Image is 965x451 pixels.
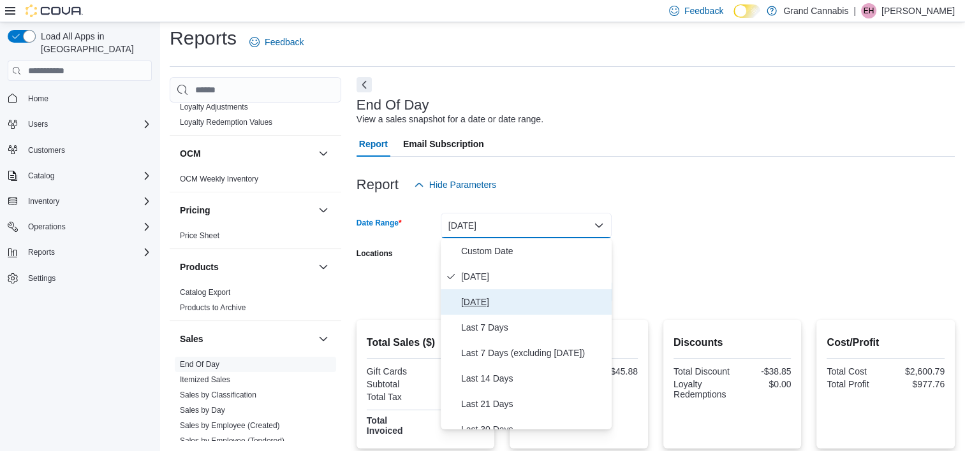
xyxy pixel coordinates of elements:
a: Sales by Employee (Created) [180,421,280,430]
span: EH [864,3,874,18]
span: Feedback [684,4,723,17]
span: Users [23,117,152,132]
span: Itemized Sales [180,375,230,385]
a: Customers [23,143,70,158]
div: Select listbox [441,238,612,429]
span: Inventory [28,196,59,206]
span: Sales by Classification [180,390,256,400]
button: Operations [3,218,157,236]
h3: Report [357,177,399,192]
div: View a sales snapshot for a date or date range. [357,113,543,126]
button: [DATE] [441,213,612,238]
span: Products to Archive [180,303,246,313]
a: Home [23,91,54,106]
span: Customers [28,145,65,155]
button: Catalog [3,167,157,185]
div: Total Discount [674,366,730,376]
div: $465.22 [428,392,484,402]
button: Home [3,89,157,107]
p: | [853,3,856,18]
button: Operations [23,219,71,234]
button: Sales [316,331,331,347]
h3: OCM [180,147,201,160]
div: Total Cost [827,366,883,376]
a: Products to Archive [180,303,246,312]
a: Loyalty Adjustments [180,103,248,111]
div: $977.76 [888,379,945,389]
button: OCM [180,147,313,160]
span: Settings [28,273,55,283]
span: OCM Weekly Inventory [180,174,258,184]
span: Users [28,119,48,129]
a: Itemized Sales [180,375,230,384]
span: Reports [28,247,55,257]
span: Last 7 Days (excluding [DATE]) [461,345,607,361]
button: Customers [3,141,157,159]
div: Evan Hopkinson [861,3,876,18]
div: $45.88 [582,366,638,376]
span: Inventory [23,194,152,209]
h3: Sales [180,333,203,345]
h2: Cost/Profit [827,335,945,350]
span: Loyalty Adjustments [180,102,248,112]
button: Hide Parameters [409,172,501,197]
span: Home [23,90,152,106]
button: Next [357,77,372,92]
button: Catalog [23,168,59,183]
span: Operations [23,219,152,234]
span: Reports [23,245,152,260]
a: Loyalty Redemption Values [180,118,272,127]
h3: Products [180,261,219,273]
div: Total Tax [367,392,423,402]
span: Report [359,131,388,157]
p: Grand Cannabis [783,3,848,18]
span: Last 14 Days [461,371,607,386]
span: Feedback [265,36,304,48]
span: [DATE] [461,269,607,284]
span: Sales by Employee (Created) [180,420,280,431]
div: Loyalty Redemptions [674,379,730,399]
span: Hide Parameters [429,178,496,191]
span: Last 30 Days [461,422,607,437]
button: Pricing [180,204,313,217]
span: Sales by Employee (Tendered) [180,436,284,446]
div: Gift Cards [367,366,423,376]
div: $0.00 [735,379,791,389]
a: Settings [23,271,61,286]
h1: Reports [170,25,237,51]
button: OCM [316,146,331,161]
span: Settings [23,270,152,286]
span: Loyalty Redemption Values [180,117,272,127]
label: Date Range [357,218,402,228]
div: Products [170,285,341,320]
button: Settings [3,269,157,287]
div: Pricing [170,228,341,248]
button: Inventory [3,192,157,210]
span: Customers [23,142,152,158]
h3: End Of Day [357,97,429,113]
span: Load All Apps in [GEOGRAPHIC_DATA] [36,30,152,55]
button: Users [3,115,157,133]
nav: Complex example [8,83,152,320]
span: Price Sheet [180,231,219,241]
button: Inventory [23,194,64,209]
button: Users [23,117,53,132]
a: Feedback [244,29,309,55]
a: Sales by Day [180,406,225,415]
h2: Total Sales ($) [367,335,485,350]
img: Cova [26,4,83,17]
p: [PERSON_NAME] [881,3,955,18]
div: $4,043.77 [428,415,484,426]
button: Products [316,259,331,275]
span: Catalog [28,171,54,181]
span: Catalog [23,168,152,183]
h3: Pricing [180,204,210,217]
div: Subtotal [367,379,423,389]
div: OCM [170,171,341,192]
button: Reports [3,243,157,261]
button: Reports [23,245,60,260]
div: $3,578.55 [428,379,484,389]
button: Sales [180,333,313,345]
div: $2,600.79 [888,366,945,376]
